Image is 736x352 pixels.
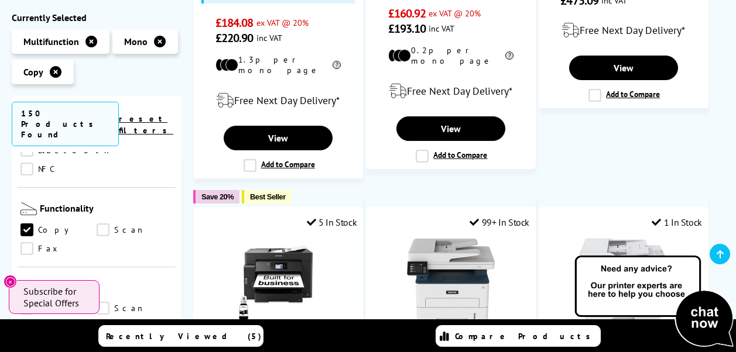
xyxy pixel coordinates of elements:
a: Epson EcoTank ET-M16600 [234,315,322,327]
label: Add to Compare [588,89,660,102]
button: Close [4,275,17,288]
a: reset filters [119,113,173,136]
div: 5 In Stock [307,216,357,228]
span: Subscribe for Special Offers [23,285,88,309]
span: Best Seller [250,192,286,201]
a: View [396,116,505,141]
div: modal_delivery [545,14,702,47]
div: modal_delivery [372,75,529,108]
a: Compare Products [436,325,601,347]
a: Scan [97,302,173,315]
a: Scan [97,224,173,237]
img: Xerox B235 [407,237,495,325]
button: Best Seller [242,190,292,203]
span: ex VAT @ 20% [429,8,481,19]
img: Epson EcoTank ET-M16600 [234,237,322,325]
span: 150 Products Found [12,102,119,146]
img: Xerox B305 (Box Opened) [580,237,667,325]
span: Recently Viewed (5) [106,331,262,341]
img: Open Live Chat window [572,254,736,350]
li: 0.2p per mono page [388,45,514,66]
span: Copy [23,66,43,78]
span: ex VAT @ 20% [256,17,309,28]
span: Multifunction [23,36,79,47]
span: £220.90 [215,30,254,46]
label: Add to Compare [416,150,487,163]
span: inc VAT [256,32,282,43]
label: Add to Compare [244,159,315,172]
div: Currently Selected [12,12,182,23]
li: 1.3p per mono page [215,54,341,75]
a: View [224,126,333,150]
span: £193.10 [388,21,426,36]
a: View [569,56,678,80]
span: inc VAT [429,23,454,34]
span: Double Sided [32,282,173,296]
span: £184.08 [215,15,254,30]
img: Functionality [20,203,37,216]
a: Xerox B235 [407,315,495,327]
span: Mono [124,36,148,47]
span: Compare Products [455,331,597,341]
div: modal_delivery [200,84,357,117]
div: 1 In Stock [652,216,702,228]
span: £160.92 [388,6,426,21]
a: NFC [20,163,97,176]
span: Functionality [40,203,173,218]
a: Copy [20,224,97,237]
button: Save 20% [193,190,239,203]
span: Save 20% [201,192,234,201]
a: Recently Viewed (5) [98,325,263,347]
a: Fax [20,243,97,256]
div: 99+ In Stock [470,216,529,228]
